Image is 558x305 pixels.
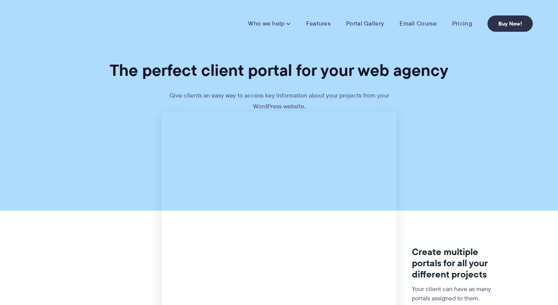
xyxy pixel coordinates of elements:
a: Who we help [248,20,290,27]
a: Buy Now! [487,15,533,32]
a: Pricing [452,20,472,27]
a: Features [306,20,331,27]
a: Email Course [400,20,437,27]
h3: Create multiple portals for all your different projects [412,247,497,280]
a: Portal Gallery [346,20,384,27]
p: Give clients an easy way to access key information about your projects from your WordPress website. [163,90,395,112]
